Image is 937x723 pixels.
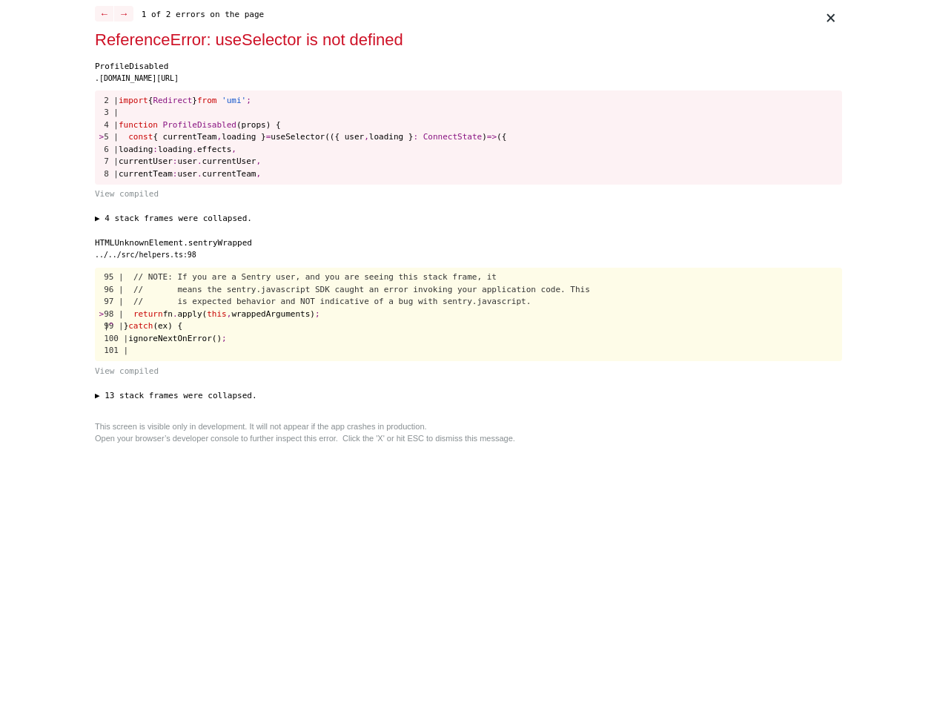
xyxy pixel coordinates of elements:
[163,120,236,130] span: ProfileDisabled
[207,309,227,319] span: this
[95,27,818,52] div: ReferenceError: useSelector is not defined
[222,334,227,343] span: ;
[197,169,202,179] span: .
[104,285,124,294] span: 96 |
[104,169,119,179] span: 8 |
[133,309,163,319] span: return
[95,6,842,22] div: 1 of 2 errors on the page
[95,61,842,73] div: ProfileDisabled
[104,297,124,306] span: 97 |
[153,321,182,331] span: (ex) {
[271,132,364,142] span: useSelector(({ user
[119,145,153,154] span: loading
[216,132,222,142] span: ,
[133,272,497,282] span: // NOTE: If you are a Sentry user, and you are seeing this stack frame, it
[119,120,158,130] span: function
[124,321,129,331] span: }
[128,321,153,331] span: catch
[104,96,119,105] span: 2 |
[95,420,842,445] div: This screen is visible only in development. It will not appear if the app crashes in production. ...
[202,156,256,166] span: currentUser
[197,145,231,154] span: effects
[192,96,197,105] span: }
[104,272,124,282] span: 95 |
[99,309,105,319] span: >
[158,145,192,154] span: loading
[487,132,497,142] span: =>
[256,169,261,179] span: ,
[104,145,119,154] span: 6 |
[246,96,251,105] span: ;
[104,321,124,331] span: 99 |
[95,366,842,378] button: View compiled
[95,213,842,225] button: ▶ 4 stack frames were collapsed.
[153,96,192,105] span: Redirect
[148,96,153,105] span: {
[497,132,506,142] span: ({
[197,96,217,105] span: from
[222,132,266,142] span: loading }
[227,309,232,319] span: ,
[114,6,133,22] button: →
[104,334,128,343] span: 100 |
[177,169,197,179] span: user
[95,390,842,403] button: ▶ 13 stack frames were collapsed.
[104,156,119,166] span: 7 |
[104,120,119,130] span: 4 |
[95,237,842,250] div: HTMLUnknownElement.sentryWrapped
[104,108,119,117] span: 3 |
[177,156,197,166] span: user
[153,145,158,154] span: :
[128,132,153,142] span: const
[99,132,105,142] span: >
[95,6,113,22] button: ←
[104,321,109,331] span: |
[256,156,261,166] span: ,
[119,96,148,105] span: import
[104,309,124,319] span: 98 |
[202,169,256,179] span: currentTeam
[266,132,271,142] span: =
[369,132,414,142] span: loading }
[133,285,590,294] span: // means the sentry.javascript SDK caught an error invoking your application code. This
[173,309,178,319] span: .
[95,188,842,201] button: View compiled
[104,132,119,142] span: 5 |
[197,156,202,166] span: .
[178,309,208,319] span: apply(
[163,309,173,319] span: fn
[119,169,173,179] span: currentTeam
[423,132,482,142] span: ConnectState
[231,145,236,154] span: ,
[95,251,196,259] span: ../../src/helpers.ts:98
[153,132,216,142] span: { currentTeam
[173,156,178,166] span: :
[236,120,281,130] span: (props) {
[104,346,128,355] span: 101 |
[109,321,114,331] span: ^
[413,132,418,142] span: :
[364,132,369,142] span: ,
[133,297,531,306] span: // is expected behavior and NOT indicative of a bug with sentry.javascript.
[95,74,179,82] span: .[DOMAIN_NAME][URL]
[119,156,173,166] span: currentUser
[231,309,315,319] span: wrappedArguments)
[222,96,246,105] span: 'umi'
[315,309,320,319] span: ;
[173,169,178,179] span: :
[192,145,197,154] span: .
[128,334,222,343] span: ignoreNextOnError()
[482,132,487,142] span: )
